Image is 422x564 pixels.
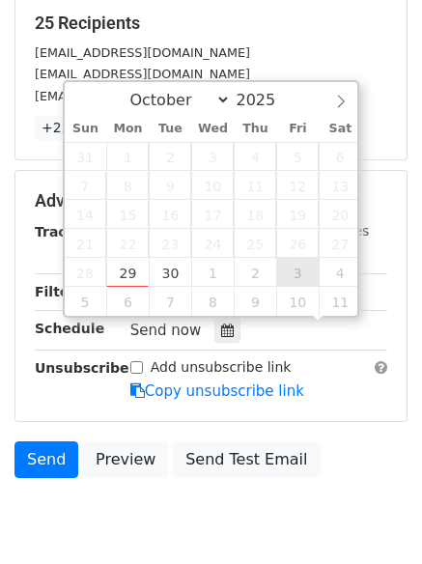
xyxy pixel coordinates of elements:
span: September 3, 2025 [191,142,234,171]
span: September 20, 2025 [319,200,361,229]
span: September 9, 2025 [149,171,191,200]
span: October 11, 2025 [319,287,361,316]
span: October 5, 2025 [65,287,107,316]
span: October 3, 2025 [276,258,319,287]
span: September 16, 2025 [149,200,191,229]
span: September 27, 2025 [319,229,361,258]
span: October 9, 2025 [234,287,276,316]
input: Year [231,91,300,109]
span: September 1, 2025 [106,142,149,171]
span: October 6, 2025 [106,287,149,316]
span: September 30, 2025 [149,258,191,287]
span: Mon [106,123,149,135]
span: September 11, 2025 [234,171,276,200]
span: September 12, 2025 [276,171,319,200]
span: August 31, 2025 [65,142,107,171]
span: September 6, 2025 [319,142,361,171]
span: September 17, 2025 [191,200,234,229]
span: October 8, 2025 [191,287,234,316]
iframe: Chat Widget [325,471,422,564]
span: October 10, 2025 [276,287,319,316]
span: September 26, 2025 [276,229,319,258]
span: Thu [234,123,276,135]
span: September 24, 2025 [191,229,234,258]
h5: 25 Recipients [35,13,387,34]
strong: Filters [35,284,84,299]
h5: Advanced [35,190,387,211]
span: September 10, 2025 [191,171,234,200]
span: September 8, 2025 [106,171,149,200]
span: September 4, 2025 [234,142,276,171]
span: Wed [191,123,234,135]
span: September 19, 2025 [276,200,319,229]
span: Fri [276,123,319,135]
a: +22 more [35,116,116,140]
span: September 2, 2025 [149,142,191,171]
small: [EMAIL_ADDRESS][DOMAIN_NAME] [35,67,250,81]
small: [EMAIL_ADDRESS][DOMAIN_NAME] [35,45,250,60]
strong: Schedule [35,321,104,336]
strong: Unsubscribe [35,360,129,376]
span: September 18, 2025 [234,200,276,229]
span: September 14, 2025 [65,200,107,229]
span: Send now [130,322,202,339]
small: [EMAIL_ADDRESS][DOMAIN_NAME] [35,89,250,103]
span: September 28, 2025 [65,258,107,287]
a: Send [14,441,78,478]
span: October 4, 2025 [319,258,361,287]
strong: Tracking [35,224,99,240]
span: October 7, 2025 [149,287,191,316]
span: October 1, 2025 [191,258,234,287]
span: September 7, 2025 [65,171,107,200]
a: Send Test Email [173,441,320,478]
span: September 13, 2025 [319,171,361,200]
span: September 29, 2025 [106,258,149,287]
span: September 22, 2025 [106,229,149,258]
label: Add unsubscribe link [151,357,292,378]
span: Sat [319,123,361,135]
span: September 21, 2025 [65,229,107,258]
a: Preview [83,441,168,478]
span: October 2, 2025 [234,258,276,287]
span: September 23, 2025 [149,229,191,258]
span: Sun [65,123,107,135]
span: September 15, 2025 [106,200,149,229]
span: Tue [149,123,191,135]
span: September 5, 2025 [276,142,319,171]
a: Copy unsubscribe link [130,382,304,400]
span: September 25, 2025 [234,229,276,258]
